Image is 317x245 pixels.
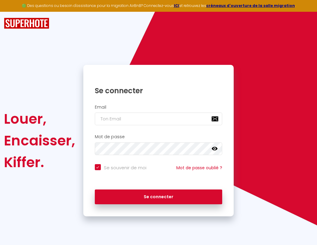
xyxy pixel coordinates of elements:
[95,86,223,95] h1: Se connecter
[206,3,295,8] a: créneaux d'ouverture de la salle migration
[4,151,75,173] div: Kiffer.
[4,108,75,130] div: Louer,
[95,113,223,125] input: Ton Email
[174,3,179,8] a: ICI
[95,189,223,205] button: Se connecter
[95,134,223,139] h2: Mot de passe
[4,18,49,29] img: SuperHote logo
[4,130,75,151] div: Encaisser,
[176,165,222,171] a: Mot de passe oublié ?
[95,105,223,110] h2: Email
